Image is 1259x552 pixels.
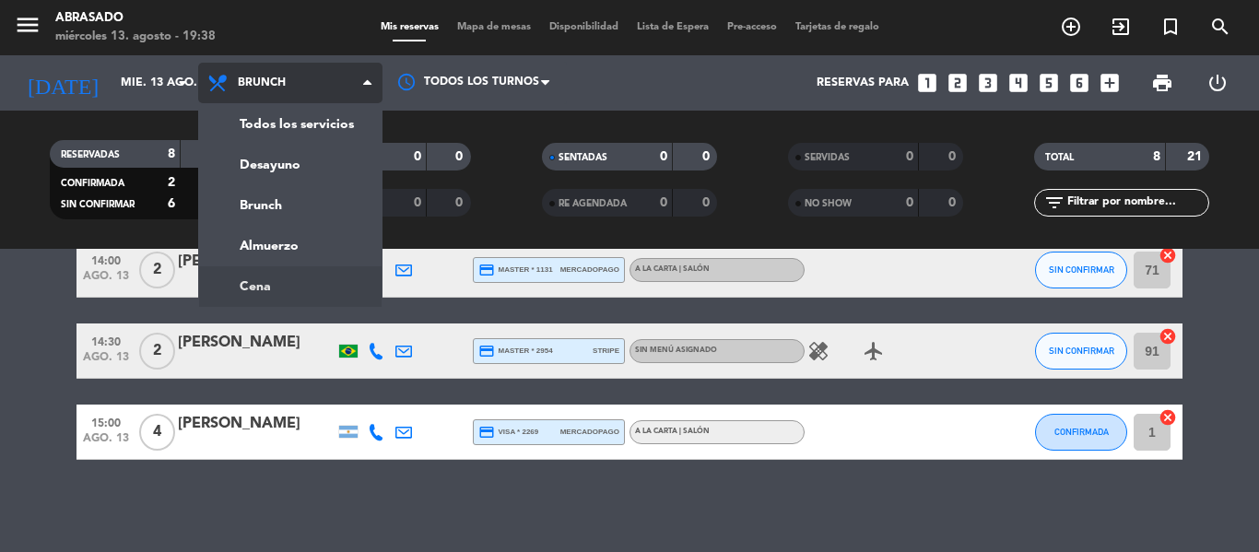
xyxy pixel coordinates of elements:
strong: 0 [948,196,959,209]
a: Brunch [199,185,382,226]
i: turned_in_not [1159,16,1182,38]
div: [PERSON_NAME] [178,412,335,436]
strong: 0 [660,150,667,163]
i: add_circle_outline [1060,16,1082,38]
span: SENTADAS [559,153,607,162]
strong: 6 [168,197,175,210]
span: 15:00 [83,411,129,432]
strong: 8 [168,147,175,160]
span: Lista de Espera [628,22,718,32]
i: credit_card [478,424,495,440]
a: Almuerzo [199,226,382,266]
span: Mis reservas [371,22,448,32]
span: Tarjetas de regalo [786,22,888,32]
span: SERVIDAS [805,153,850,162]
button: SIN CONFIRMAR [1035,333,1127,370]
span: print [1151,72,1173,94]
button: menu [14,11,41,45]
strong: 0 [414,150,421,163]
strong: 2 [168,176,175,189]
strong: 21 [1187,150,1206,163]
span: ago. 13 [83,351,129,372]
span: A la carta | Salón [635,265,710,273]
span: master * 1131 [478,262,553,278]
span: mercadopago [560,426,619,438]
span: 14:30 [83,330,129,351]
div: [PERSON_NAME] [178,331,335,355]
span: 4 [139,414,175,451]
span: 2 [139,252,175,288]
span: SIN CONFIRMAR [1049,264,1114,275]
i: credit_card [478,262,495,278]
strong: 0 [906,196,913,209]
i: [DATE] [14,63,112,103]
i: looks_one [915,71,939,95]
span: ago. 13 [83,270,129,291]
i: credit_card [478,343,495,359]
strong: 0 [455,150,466,163]
span: CONFIRMADA [61,179,124,188]
a: Todos los servicios [199,104,382,145]
i: menu [14,11,41,39]
span: visa * 2269 [478,424,538,440]
strong: 0 [906,150,913,163]
i: add_box [1098,71,1122,95]
strong: 0 [702,196,713,209]
span: ago. 13 [83,432,129,453]
span: SIN CONFIRMAR [61,200,135,209]
strong: 0 [455,196,466,209]
span: stripe [593,345,619,357]
span: Reservas para [817,76,909,89]
span: master * 2954 [478,343,553,359]
div: LOG OUT [1190,55,1245,111]
strong: 0 [702,150,713,163]
span: TOTAL [1045,153,1074,162]
i: power_settings_new [1206,72,1229,94]
i: healing [807,340,830,362]
button: CONFIRMADA [1035,414,1127,451]
span: RE AGENDADA [559,199,627,208]
i: looks_two [946,71,970,95]
i: looks_4 [1006,71,1030,95]
i: filter_list [1043,192,1065,214]
span: Mapa de mesas [448,22,540,32]
span: mercadopago [560,264,619,276]
span: A la carta | Salón [635,428,710,435]
span: SIN CONFIRMAR [1049,346,1114,356]
span: RESERVADAS [61,150,120,159]
span: 14:00 [83,249,129,270]
i: search [1209,16,1231,38]
span: Disponibilidad [540,22,628,32]
strong: 0 [660,196,667,209]
span: NO SHOW [805,199,852,208]
span: Sin menú asignado [635,346,717,354]
i: cancel [1159,408,1177,427]
span: Pre-acceso [718,22,786,32]
button: SIN CONFIRMAR [1035,252,1127,288]
div: [PERSON_NAME] [PERSON_NAME] [178,250,335,274]
i: looks_6 [1067,71,1091,95]
span: CONFIRMADA [1054,427,1109,437]
div: miércoles 13. agosto - 19:38 [55,28,216,46]
strong: 8 [1153,150,1160,163]
div: Abrasado [55,9,216,28]
a: Desayuno [199,145,382,185]
i: cancel [1159,327,1177,346]
i: exit_to_app [1110,16,1132,38]
strong: 0 [414,196,421,209]
span: 2 [139,333,175,370]
input: Filtrar por nombre... [1065,193,1208,213]
i: arrow_drop_down [171,72,194,94]
i: cancel [1159,246,1177,264]
i: looks_3 [976,71,1000,95]
i: airplanemode_active [863,340,885,362]
a: Cena [199,266,382,307]
i: looks_5 [1037,71,1061,95]
span: Brunch [238,76,286,89]
strong: 0 [948,150,959,163]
